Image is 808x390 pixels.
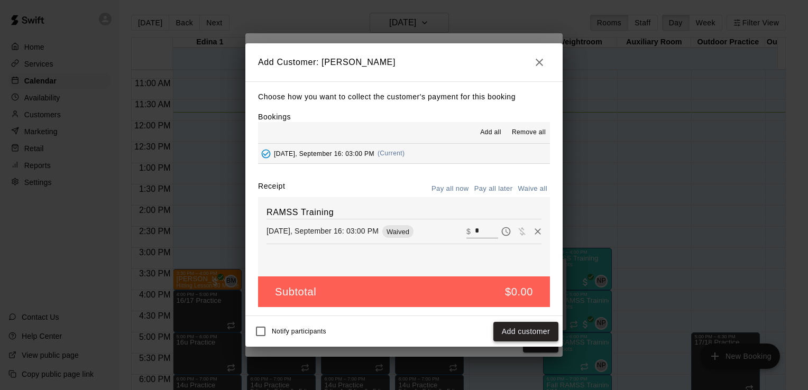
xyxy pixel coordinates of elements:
[258,90,550,104] p: Choose how you want to collect the customer's payment for this booking
[272,328,326,336] span: Notify participants
[530,224,546,239] button: Remove
[498,226,514,235] span: Pay later
[493,322,558,341] button: Add customer
[514,226,530,235] span: Waive payment
[245,43,563,81] h2: Add Customer: [PERSON_NAME]
[267,226,379,236] p: [DATE], September 16: 03:00 PM
[515,181,550,197] button: Waive all
[267,206,541,219] h6: RAMSS Training
[382,228,414,236] span: Waived
[258,146,274,162] button: Added - Collect Payment
[258,113,291,121] label: Bookings
[505,285,533,299] h5: $0.00
[512,127,546,138] span: Remove all
[466,226,471,237] p: $
[258,181,285,197] label: Receipt
[258,144,550,163] button: Added - Collect Payment[DATE], September 16: 03:00 PM(Current)
[429,181,472,197] button: Pay all now
[508,124,550,141] button: Remove all
[378,150,405,157] span: (Current)
[275,285,316,299] h5: Subtotal
[472,181,516,197] button: Pay all later
[480,127,501,138] span: Add all
[474,124,508,141] button: Add all
[274,150,374,157] span: [DATE], September 16: 03:00 PM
